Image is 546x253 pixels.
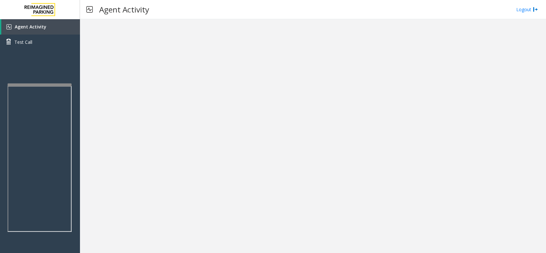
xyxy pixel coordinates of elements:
[14,39,32,45] span: Test Call
[533,6,538,13] img: logout
[6,24,12,29] img: 'icon'
[15,24,46,30] span: Agent Activity
[1,19,80,35] a: Agent Activity
[516,6,538,13] a: Logout
[86,2,93,17] img: pageIcon
[96,2,152,17] h3: Agent Activity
